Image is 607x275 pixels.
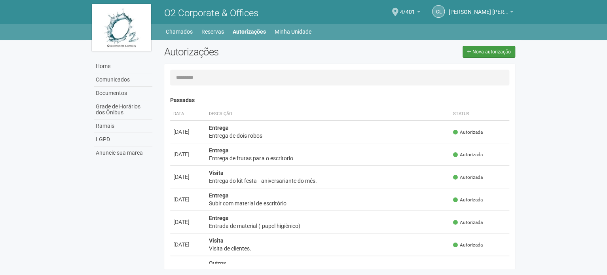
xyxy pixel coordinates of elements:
div: Visita de clientes. [209,245,447,252]
h4: Passadas [170,97,509,103]
span: Autorizada [453,197,483,203]
th: Descrição [206,108,450,121]
div: [DATE] [173,241,203,248]
a: Comunicados [94,73,152,87]
strong: Entrega [209,125,229,131]
strong: Visita [209,170,224,176]
img: logo.jpg [92,4,151,51]
span: Claudia Luíza Soares de Castro [449,1,508,15]
th: Status [450,108,509,121]
div: [DATE] [173,150,203,158]
a: CL [432,5,445,18]
a: Grade de Horários dos Ônibus [94,100,152,119]
a: Reservas [201,26,224,37]
span: O2 Corporate & Offices [164,8,258,19]
a: Anuncie sua marca [94,146,152,159]
div: Entrega de frutas para o escritorio [209,154,447,162]
span: Autorizada [453,152,483,158]
span: Autorizada [453,219,483,226]
strong: Entrega [209,215,229,221]
span: Autorizada [453,242,483,248]
span: Autorizada [453,174,483,181]
div: [DATE] [173,195,203,203]
div: [DATE] [173,263,203,271]
div: [DATE] [173,173,203,181]
span: Nova autorização [472,49,511,55]
a: Ramais [94,119,152,133]
div: Entrega do kit festa - aniversariante do mês. [209,177,447,185]
span: Autorizada [453,129,483,136]
div: [DATE] [173,218,203,226]
a: Chamados [166,26,193,37]
a: LGPD [94,133,152,146]
strong: Entrega [209,192,229,199]
a: Minha Unidade [275,26,311,37]
div: Entrada de material ( papel higiênico) [209,222,447,230]
strong: Visita [209,237,224,244]
span: 4/401 [400,1,415,15]
strong: Entrega [209,147,229,154]
strong: Outros [209,260,226,266]
a: Autorizações [233,26,266,37]
a: 4/401 [400,10,420,16]
h2: Autorizações [164,46,334,58]
div: Entrega de dois robos [209,132,447,140]
div: Subir com material de escritório [209,199,447,207]
a: Home [94,60,152,73]
th: Data [170,108,206,121]
a: [PERSON_NAME] [PERSON_NAME] [449,10,513,16]
div: [DATE] [173,128,203,136]
a: Nova autorização [463,46,515,58]
a: Documentos [94,87,152,100]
